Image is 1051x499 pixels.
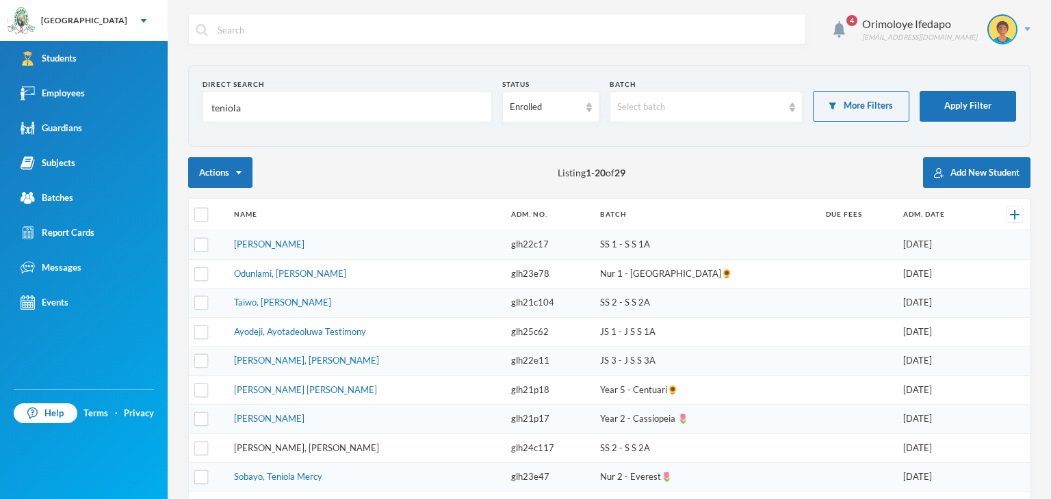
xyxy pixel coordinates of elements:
[234,297,331,308] a: Taiwo, [PERSON_NAME]
[593,259,819,288] td: Nur 1 - [GEOGRAPHIC_DATA]🌻
[234,471,322,482] a: Sobayo, Teniola Mercy
[504,288,593,318] td: glh21c104
[593,433,819,463] td: SS 2 - S S 2A
[595,167,606,178] b: 20
[617,100,783,114] div: Select batch
[504,317,593,347] td: glh25c62
[896,317,982,347] td: [DATE]
[14,403,77,424] a: Help
[196,24,208,36] img: search
[21,121,82,135] div: Guardians
[896,433,982,463] td: [DATE]
[593,347,819,376] td: JS 3 - J S S 3A
[593,405,819,434] td: Year 2 - Cassiopeia 🌷
[21,86,85,100] div: Employees
[896,463,982,492] td: [DATE]
[819,199,896,230] th: Due Fees
[21,260,81,275] div: Messages
[234,442,379,453] a: [PERSON_NAME], [PERSON_NAME]
[21,156,75,170] div: Subjects
[593,317,819,347] td: JS 1 - J S S 1A
[862,32,977,42] div: [EMAIL_ADDRESS][DOMAIN_NAME]
[21,226,94,240] div: Report Cards
[896,259,982,288] td: [DATE]
[920,91,1016,122] button: Apply Filter
[1010,210,1020,219] img: +
[896,288,982,318] td: [DATE]
[504,199,593,230] th: Adm. No.
[586,167,591,178] b: 1
[21,295,68,310] div: Events
[234,413,304,424] a: [PERSON_NAME]
[896,230,982,260] td: [DATE]
[923,157,1030,188] button: Add New Student
[593,375,819,405] td: Year 5 - Centuari🌻
[989,16,1016,43] img: STUDENT
[8,8,35,35] img: logo
[21,51,77,66] div: Students
[614,167,625,178] b: 29
[846,15,857,26] span: 4
[504,230,593,260] td: glh22c17
[115,407,118,420] div: ·
[504,375,593,405] td: glh21p18
[227,199,505,230] th: Name
[502,79,599,90] div: Status
[504,433,593,463] td: glh24c117
[558,165,625,180] span: Listing - of
[83,407,108,420] a: Terms
[504,347,593,376] td: glh22e11
[504,259,593,288] td: glh23e78
[593,288,819,318] td: SS 2 - S S 2A
[234,326,366,337] a: Ayodeji, Ayotadeoluwa Testimony
[210,92,484,123] input: Name, Admin No, Phone number, Email Address
[234,268,346,279] a: Odunlami, [PERSON_NAME]
[234,355,379,366] a: [PERSON_NAME], [PERSON_NAME]
[41,14,127,27] div: [GEOGRAPHIC_DATA]
[510,100,579,114] div: Enrolled
[896,347,982,376] td: [DATE]
[504,463,593,492] td: glh23e47
[21,191,73,205] div: Batches
[593,199,819,230] th: Batch
[216,14,799,45] input: Search
[862,16,977,32] div: Orimoloye Ifedapo
[610,79,803,90] div: Batch
[188,157,252,188] button: Actions
[896,199,982,230] th: Adm. Date
[203,79,492,90] div: Direct Search
[234,239,304,249] a: [PERSON_NAME]
[593,230,819,260] td: SS 1 - S S 1A
[234,384,377,395] a: [PERSON_NAME] [PERSON_NAME]
[124,407,154,420] a: Privacy
[896,375,982,405] td: [DATE]
[813,91,909,122] button: More Filters
[593,463,819,492] td: Nur 2 - Everest🌷
[504,405,593,434] td: glh21p17
[896,405,982,434] td: [DATE]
